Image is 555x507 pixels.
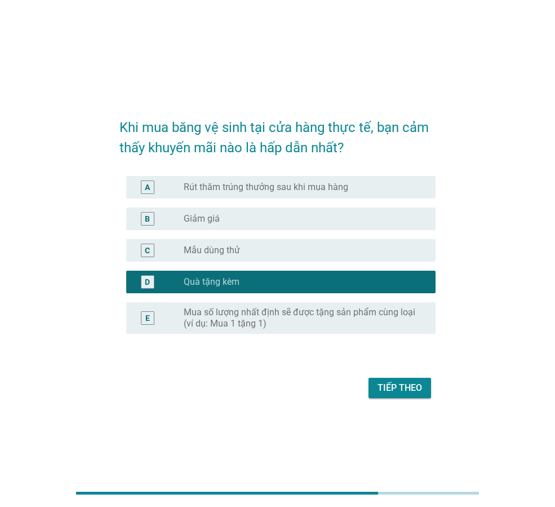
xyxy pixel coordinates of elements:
[119,106,436,158] h2: Khi mua băng vệ sinh tại cửa hàng thực tế, bạn cảm thấy khuyến mãi nào là hấp dẫn nhất?
[145,244,150,256] div: C
[184,213,220,224] label: Giảm giá
[145,276,150,288] div: D
[145,181,150,193] div: A
[368,378,431,398] button: Tiếp theo
[378,381,422,395] div: Tiếp theo
[145,213,150,224] div: B
[145,312,150,324] div: E
[184,307,418,329] label: Mua số lượng nhất định sẽ được tặng sản phẩm cùng loại (ví dụ: Mua 1 tặng 1)
[184,245,240,256] label: Mẫu dùng thử
[184,276,239,288] label: Quà tặng kèm
[184,182,348,193] label: Rút thăm trúng thưởng sau khi mua hàng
